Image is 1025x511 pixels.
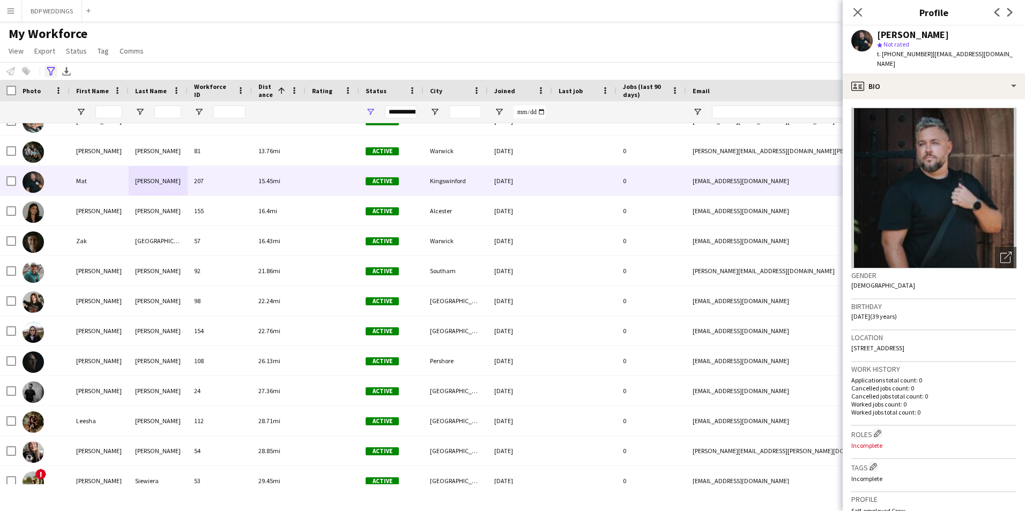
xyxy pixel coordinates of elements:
div: 92 [188,256,252,285]
div: 0 [617,376,686,405]
span: [DEMOGRAPHIC_DATA] [851,281,915,289]
div: [PERSON_NAME] [70,196,129,226]
img: Joanna Siewiera [23,471,44,493]
div: Leesha [70,406,129,435]
span: City [430,87,442,95]
div: [GEOGRAPHIC_DATA] [424,286,488,315]
div: [DATE] [488,286,552,315]
span: [STREET_ADDRESS] [851,344,904,352]
div: [DATE] [488,466,552,495]
img: Craig Hickey [23,381,44,403]
img: Crew avatar or photo [851,108,1016,268]
div: [PERSON_NAME] [129,136,188,166]
div: [PERSON_NAME][EMAIL_ADDRESS][DOMAIN_NAME] [686,256,901,285]
img: Mat James [23,171,44,193]
span: Email [693,87,710,95]
p: Worked jobs count: 0 [851,400,1016,408]
input: Joined Filter Input [514,106,546,118]
span: 16.43mi [258,237,280,245]
img: Leanne Matthews [23,321,44,343]
span: Active [366,387,399,395]
h3: Work history [851,364,1016,374]
span: Joined [494,87,515,95]
app-action-btn: Export XLSX [60,65,73,78]
span: 28.71mi [258,417,280,425]
div: Kingswinford [424,166,488,196]
div: [DATE] [488,406,552,435]
div: [EMAIL_ADDRESS][DOMAIN_NAME] [686,316,901,345]
div: [GEOGRAPHIC_DATA] [424,406,488,435]
span: Active [366,207,399,215]
span: Comms [120,46,144,56]
div: Warwick [424,136,488,166]
span: t. [PHONE_NUMBER] [877,50,933,58]
span: 22.24mi [258,297,280,305]
span: Active [366,447,399,455]
div: [GEOGRAPHIC_DATA] [424,436,488,465]
input: Workforce ID Filter Input [213,106,246,118]
span: ! [35,469,46,479]
div: [PERSON_NAME] [70,436,129,465]
div: 0 [617,316,686,345]
div: [GEOGRAPHIC_DATA] [424,316,488,345]
span: My Workforce [9,26,87,42]
div: [PERSON_NAME] [70,466,129,495]
app-action-btn: Advanced filters [44,65,57,78]
img: Duncan Cox [23,351,44,373]
input: City Filter Input [449,106,481,118]
div: [PERSON_NAME] [129,196,188,226]
span: Status [66,46,87,56]
span: Active [366,357,399,365]
p: Cancelled jobs count: 0 [851,384,1016,392]
span: | [EMAIL_ADDRESS][DOMAIN_NAME] [877,50,1013,67]
div: Siewiera [129,466,188,495]
div: [EMAIL_ADDRESS][DOMAIN_NAME] [686,346,901,375]
img: Zak Poland [23,231,44,253]
a: Status [62,44,91,58]
div: [EMAIL_ADDRESS][DOMAIN_NAME] [686,196,901,226]
span: 13.76mi [258,147,280,155]
img: Leesha Williams [23,411,44,433]
div: [EMAIL_ADDRESS][DOMAIN_NAME] [686,406,901,435]
button: Open Filter Menu [693,107,702,117]
button: Open Filter Menu [430,107,440,117]
span: Export [34,46,55,56]
div: [PERSON_NAME] [129,166,188,196]
div: [PERSON_NAME][EMAIL_ADDRESS][DOMAIN_NAME][PERSON_NAME] [686,136,901,166]
h3: Birthday [851,302,1016,311]
div: 155 [188,196,252,226]
div: 154 [188,316,252,345]
div: 0 [617,196,686,226]
div: [DATE] [488,256,552,285]
div: 98 [188,286,252,315]
h3: Tags [851,461,1016,472]
span: 28.85mi [258,447,280,455]
div: 0 [617,256,686,285]
span: Distance [258,82,273,99]
div: 0 [617,406,686,435]
div: 108 [188,346,252,375]
div: 0 [617,286,686,315]
div: [PERSON_NAME] [129,376,188,405]
span: Jobs (last 90 days) [623,82,667,99]
span: View [9,46,24,56]
div: 81 [188,136,252,166]
div: [EMAIL_ADDRESS][DOMAIN_NAME] [686,226,901,255]
div: 0 [617,166,686,196]
h3: Profile [851,494,1016,504]
div: 207 [188,166,252,196]
div: [EMAIL_ADDRESS][DOMAIN_NAME] [686,466,901,495]
h3: Gender [851,270,1016,280]
div: [DATE] [488,166,552,196]
div: Bio [843,73,1025,99]
div: 57 [188,226,252,255]
img: Simon Clarke [23,261,44,283]
span: Last Name [135,87,167,95]
div: [EMAIL_ADDRESS][DOMAIN_NAME] [686,376,901,405]
div: 0 [617,226,686,255]
div: 0 [617,466,686,495]
img: Emma Corlett [23,441,44,463]
p: Incomplete [851,441,1016,449]
span: Active [366,267,399,275]
button: BDP WEDDINGS [22,1,82,21]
